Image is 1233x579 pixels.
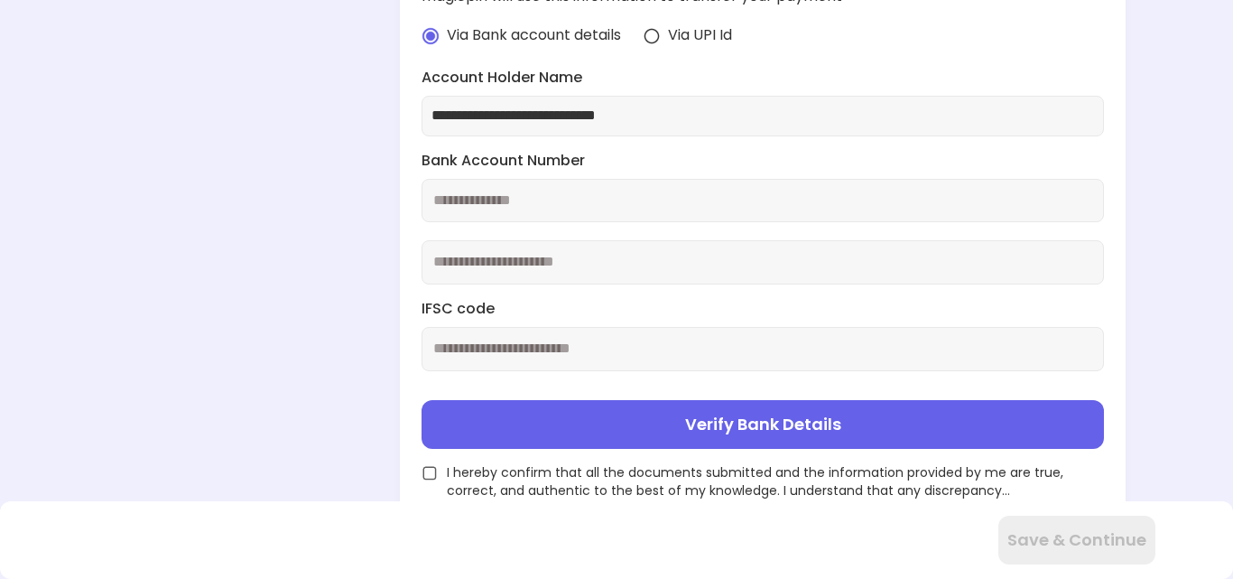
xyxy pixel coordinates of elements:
span: Via Bank account details [447,25,621,46]
img: radio [422,27,440,45]
span: Via UPI Id [668,25,732,46]
button: Save & Continue [998,516,1155,565]
label: Account Holder Name [422,68,1103,89]
button: Verify Bank Details [422,400,1103,449]
span: I hereby confirm that all the documents submitted and the information provided by me are true, co... [447,463,1103,500]
img: radio [643,27,661,45]
label: Bank Account Number [422,151,1103,172]
label: IFSC code [422,299,1103,320]
img: unchecked [422,465,438,481]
